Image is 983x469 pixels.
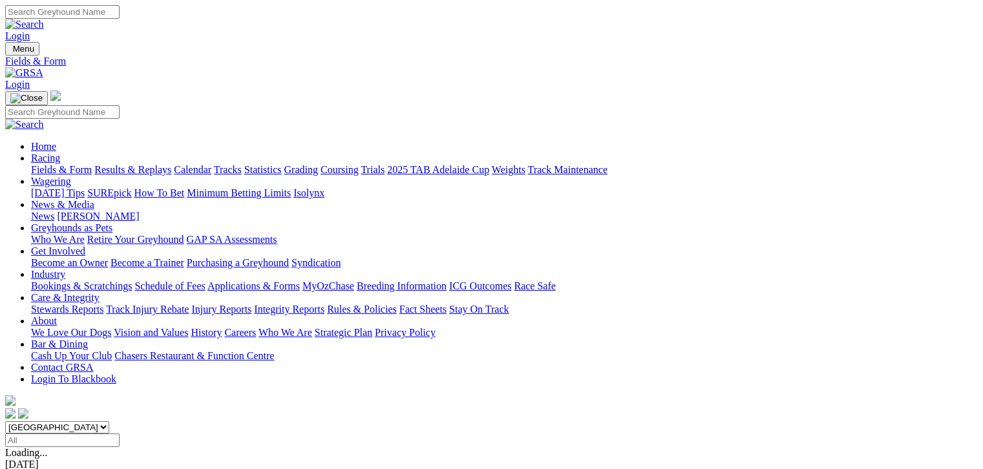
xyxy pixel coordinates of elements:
a: Applications & Forms [207,280,300,291]
img: GRSA [5,67,43,79]
div: Bar & Dining [31,350,978,362]
a: About [31,315,57,326]
div: Wagering [31,187,978,199]
a: Purchasing a Greyhound [187,257,289,268]
img: logo-grsa-white.png [5,395,16,406]
a: Tracks [214,164,242,175]
div: Industry [31,280,978,292]
a: Fact Sheets [399,304,447,315]
a: Wagering [31,176,71,187]
div: Care & Integrity [31,304,978,315]
img: logo-grsa-white.png [50,90,61,101]
a: Login [5,79,30,90]
div: About [31,327,978,339]
div: News & Media [31,211,978,222]
a: Industry [31,269,65,280]
a: Results & Replays [94,164,171,175]
img: facebook.svg [5,408,16,419]
a: Statistics [244,164,282,175]
a: Coursing [321,164,359,175]
div: Racing [31,164,978,176]
button: Toggle navigation [5,42,39,56]
a: ICG Outcomes [449,280,511,291]
a: Track Injury Rebate [106,304,189,315]
a: Care & Integrity [31,292,100,303]
a: Racing [31,152,60,163]
a: SUREpick [87,187,131,198]
a: Stay On Track [449,304,509,315]
a: How To Bet [134,187,185,198]
a: Login To Blackbook [31,373,116,384]
a: History [191,327,222,338]
a: Race Safe [514,280,555,291]
a: Isolynx [293,187,324,198]
a: MyOzChase [302,280,354,291]
a: Retire Your Greyhound [87,234,184,245]
div: Greyhounds as Pets [31,234,978,245]
a: Vision and Values [114,327,188,338]
a: Fields & Form [5,56,978,67]
a: Become an Owner [31,257,108,268]
a: Minimum Betting Limits [187,187,291,198]
a: 2025 TAB Adelaide Cup [387,164,489,175]
a: Syndication [291,257,341,268]
a: Careers [224,327,256,338]
a: Breeding Information [357,280,447,291]
img: twitter.svg [18,408,28,419]
a: Calendar [174,164,211,175]
a: Home [31,141,56,152]
img: Search [5,19,44,30]
a: Weights [492,164,525,175]
a: Schedule of Fees [134,280,205,291]
span: Menu [13,44,34,54]
input: Select date [5,433,120,447]
a: Cash Up Your Club [31,350,112,361]
a: GAP SA Assessments [187,234,277,245]
input: Search [5,5,120,19]
a: [PERSON_NAME] [57,211,139,222]
a: News & Media [31,199,94,210]
a: Injury Reports [191,304,251,315]
button: Toggle navigation [5,91,48,105]
a: News [31,211,54,222]
a: Grading [284,164,318,175]
div: Get Involved [31,257,978,269]
a: Who We Are [31,234,85,245]
img: Search [5,119,44,130]
a: Strategic Plan [315,327,372,338]
a: Become a Trainer [111,257,184,268]
a: Login [5,30,30,41]
a: Bar & Dining [31,339,88,349]
img: Close [10,93,43,103]
a: Fields & Form [31,164,92,175]
a: Who We Are [259,327,312,338]
a: Stewards Reports [31,304,103,315]
span: Loading... [5,447,47,458]
a: Privacy Policy [375,327,436,338]
a: Chasers Restaurant & Function Centre [114,350,274,361]
a: We Love Our Dogs [31,327,111,338]
a: Rules & Policies [327,304,397,315]
a: Contact GRSA [31,362,93,373]
a: [DATE] Tips [31,187,85,198]
a: Greyhounds as Pets [31,222,112,233]
a: Integrity Reports [254,304,324,315]
a: Bookings & Scratchings [31,280,132,291]
a: Trials [361,164,385,175]
a: Get Involved [31,245,85,256]
input: Search [5,105,120,119]
a: Track Maintenance [528,164,608,175]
